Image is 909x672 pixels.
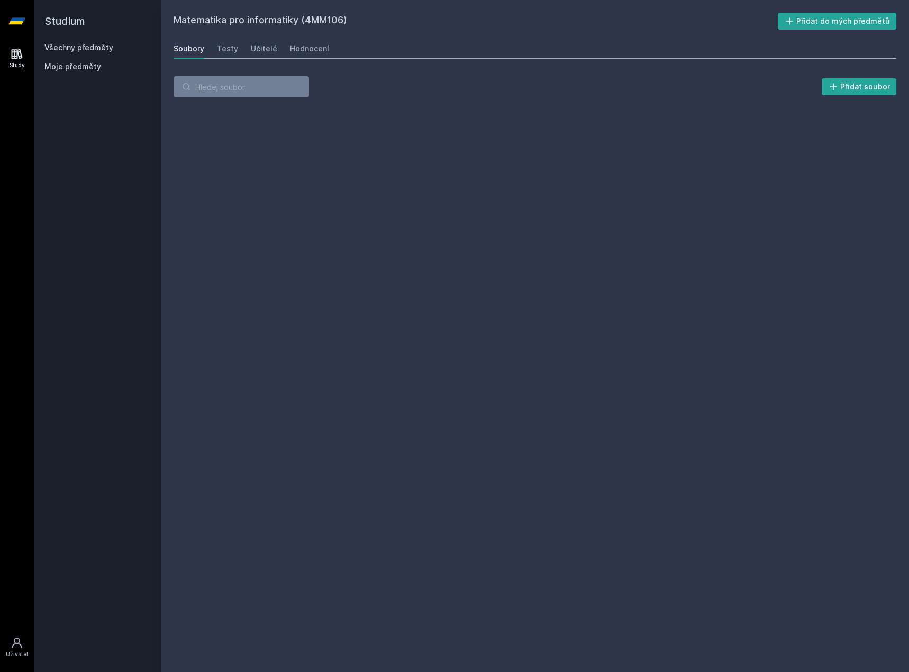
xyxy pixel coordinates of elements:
div: Soubory [174,43,204,54]
a: Testy [217,38,238,59]
input: Hledej soubor [174,76,309,97]
div: Učitelé [251,43,277,54]
a: Všechny předměty [44,43,113,52]
div: Study [10,61,25,69]
button: Přidat do mých předmětů [778,13,897,30]
span: Moje předměty [44,61,101,72]
div: Hodnocení [290,43,329,54]
a: Study [2,42,32,75]
a: Uživatel [2,631,32,664]
a: Soubory [174,38,204,59]
a: Učitelé [251,38,277,59]
button: Přidat soubor [822,78,897,95]
h2: Matematika pro informatiky (4MM106) [174,13,778,30]
div: Uživatel [6,650,28,658]
div: Testy [217,43,238,54]
a: Hodnocení [290,38,329,59]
